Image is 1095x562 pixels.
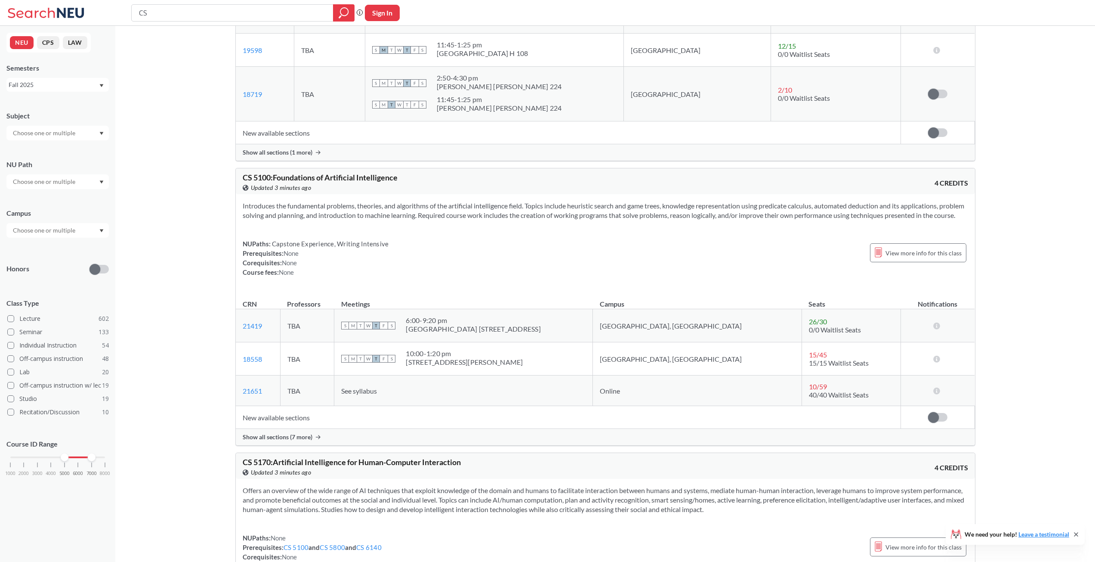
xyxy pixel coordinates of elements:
div: [GEOGRAPHIC_DATA] [STREET_ADDRESS] [406,325,541,333]
span: S [388,322,395,329]
th: Notifications [901,291,975,309]
td: [GEOGRAPHIC_DATA], [GEOGRAPHIC_DATA] [593,309,802,342]
div: [STREET_ADDRESS][PERSON_NAME] [406,358,523,366]
span: 19 [102,394,109,404]
button: Sign In [365,5,400,21]
span: Show all sections (7 more) [243,433,312,441]
td: Online [593,376,802,406]
span: 40/40 Waitlist Seats [809,391,869,399]
label: Off-campus instruction w/ lec [7,380,109,391]
span: 1000 [5,471,15,476]
div: NUPaths: Prerequisites: Corequisites: Course fees: [243,239,389,277]
th: Professors [280,291,334,309]
span: S [419,46,426,54]
span: 0/0 Waitlist Seats [778,94,830,102]
span: W [395,79,403,87]
a: 21651 [243,387,262,395]
th: Meetings [334,291,593,309]
div: CRN [243,299,257,309]
td: TBA [280,342,334,376]
span: 602 [99,314,109,323]
span: Updated 3 minutes ago [251,183,312,193]
div: NU Path [6,160,109,169]
label: Lab [7,366,109,378]
th: Campus [593,291,802,309]
span: M [380,79,388,87]
span: Show all sections (1 more) [243,149,312,156]
p: Honors [6,264,29,274]
div: 10:00 - 1:20 pm [406,349,523,358]
div: Show all sections (7 more) [236,429,975,445]
span: S [388,355,395,363]
label: Lecture [7,313,109,324]
span: None [279,268,294,276]
a: CS 5100 [284,543,309,551]
span: T [403,101,411,109]
div: [PERSON_NAME] [PERSON_NAME] 224 [437,82,562,91]
a: 21419 [243,322,262,330]
div: 11:45 - 1:25 pm [437,40,528,49]
span: 2000 [19,471,29,476]
span: View more info for this class [885,248,962,258]
div: Dropdown arrow [6,174,109,189]
span: F [411,101,419,109]
span: 4 CREDITS [935,463,968,472]
span: None [271,534,286,542]
span: 12 / 15 [778,42,796,50]
span: T [403,79,411,87]
span: CS 5170 : Artificial Intelligence for Human-Computer Interaction [243,457,461,467]
button: NEU [10,36,34,49]
label: Individual Instruction [7,340,109,351]
button: LAW [63,36,87,49]
svg: magnifying glass [339,7,349,19]
span: Capstone Experience, Writing Intensive [271,240,389,248]
td: [GEOGRAPHIC_DATA] [623,67,771,121]
span: W [364,355,372,363]
span: None [284,249,299,257]
span: F [380,355,388,363]
p: Course ID Range [6,439,109,449]
section: Introduces the fundamental problems, theories, and algorithms of the artificial intelligence fiel... [243,201,968,220]
div: Show all sections (1 more) [236,144,975,161]
div: Dropdown arrow [6,126,109,140]
span: None [282,259,297,267]
a: 18719 [243,90,262,98]
span: S [372,101,380,109]
span: M [380,46,388,54]
span: 2 / 10 [778,86,792,94]
span: F [380,322,388,329]
span: S [419,101,426,109]
th: Seats [802,291,901,309]
input: Class, professor, course number, "phrase" [138,6,327,20]
span: T [372,355,380,363]
label: Seminar [7,326,109,338]
span: T [372,322,380,329]
span: 8000 [100,471,110,476]
td: New available sections [236,121,901,144]
span: 3000 [32,471,43,476]
label: Off-campus instruction [7,353,109,364]
input: Choose one or multiple [9,128,81,138]
span: T [388,46,395,54]
svg: Dropdown arrow [99,180,104,184]
span: T [388,79,395,87]
span: W [395,46,403,54]
svg: Dropdown arrow [99,132,104,135]
span: 5000 [59,471,70,476]
span: 48 [102,354,109,363]
span: S [372,79,380,87]
span: M [349,322,357,329]
span: We need your help! [965,531,1069,537]
div: magnifying glass [333,4,355,22]
span: None [282,553,297,561]
td: TBA [280,376,334,406]
div: Fall 2025Dropdown arrow [6,78,109,92]
span: 26 / 30 [809,317,827,326]
td: TBA [294,67,365,121]
div: Fall 2025 [9,80,99,90]
div: [PERSON_NAME] [PERSON_NAME] 224 [437,104,562,112]
div: [GEOGRAPHIC_DATA] H 108 [437,49,528,58]
span: 10 / 59 [809,382,827,391]
span: M [349,355,357,363]
span: 4000 [46,471,56,476]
